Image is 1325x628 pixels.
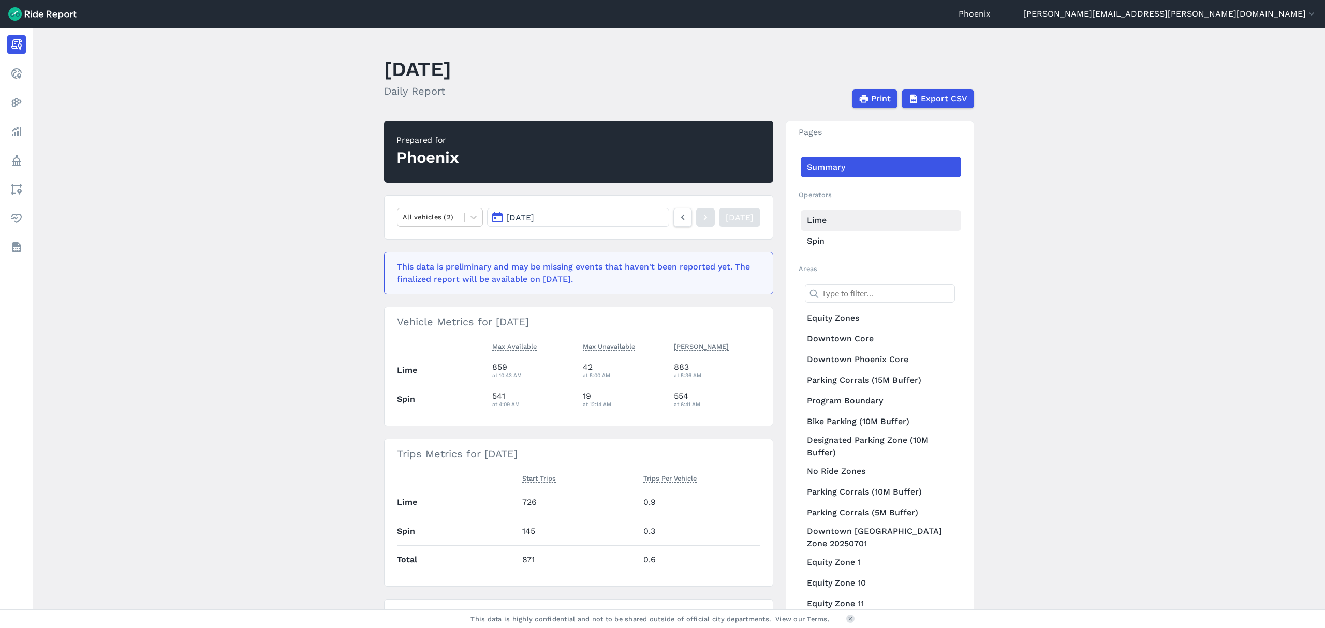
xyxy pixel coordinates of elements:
a: Heatmaps [7,93,26,112]
div: at 5:36 AM [674,370,761,380]
a: Downtown [GEOGRAPHIC_DATA] Zone 20250701 [801,523,961,552]
div: Prepared for [396,134,459,146]
button: [PERSON_NAME] [674,340,729,353]
a: View our Terms. [775,614,830,624]
a: Lime [801,210,961,231]
button: Print [852,89,897,108]
div: at 10:43 AM [492,370,575,380]
th: Spin [397,517,518,545]
span: Trips Per Vehicle [643,472,697,483]
h2: Daily Report [384,83,451,99]
a: Downtown Phoenix Core [801,349,961,370]
a: Equity Zone 11 [801,593,961,614]
div: 42 [583,361,666,380]
span: Max Unavailable [583,340,635,351]
a: Equity Zone 1 [801,552,961,573]
div: 541 [492,390,575,409]
td: 0.3 [639,517,760,545]
div: at 12:14 AM [583,399,666,409]
div: at 5:00 AM [583,370,666,380]
button: [DATE] [487,208,669,227]
span: Print [871,93,891,105]
h3: Vehicle Metrics for [DATE] [385,307,773,336]
a: Program Boundary [801,391,961,411]
a: Equity Zones [801,308,961,328]
a: Realtime [7,64,26,83]
div: at 6:41 AM [674,399,761,409]
span: Start Trips [522,472,556,483]
th: Lime [397,356,488,385]
h3: Pages [786,121,974,144]
div: 883 [674,361,761,380]
th: Lime [397,488,518,517]
td: 871 [518,545,639,574]
h2: Areas [799,264,961,274]
a: Spin [801,231,961,251]
button: Trips Per Vehicle [643,472,697,485]
img: Ride Report [8,7,77,21]
td: 145 [518,517,639,545]
button: Start Trips [522,472,556,485]
div: 859 [492,361,575,380]
input: Type to filter... [805,284,955,303]
a: Health [7,209,26,228]
a: Policy [7,151,26,170]
a: Areas [7,180,26,199]
span: Export CSV [921,93,967,105]
a: [DATE] [719,208,760,227]
span: [DATE] [506,213,534,222]
div: This data is preliminary and may be missing events that haven't been reported yet. The finalized ... [397,261,754,286]
a: Downtown Core [801,328,961,349]
h2: Operators [799,190,961,200]
a: Datasets [7,238,26,257]
a: Phoenix [959,8,991,20]
a: Parking Corrals (15M Buffer) [801,370,961,391]
h1: [DATE] [384,55,451,83]
span: [PERSON_NAME] [674,340,729,351]
a: Summary [801,157,961,177]
a: Report [7,35,26,54]
td: 0.9 [639,488,760,517]
div: at 4:09 AM [492,399,575,409]
button: Export CSV [902,89,974,108]
a: Designated Parking Zone (10M Buffer) [801,432,961,461]
div: Phoenix [396,146,459,169]
a: Bike Parking (10M Buffer) [801,411,961,432]
td: 726 [518,488,639,517]
div: 554 [674,390,761,409]
th: Total [397,545,518,574]
div: 19 [583,390,666,409]
button: Max Available [492,340,537,353]
th: Spin [397,385,488,413]
a: Parking Corrals (10M Buffer) [801,482,961,502]
a: Parking Corrals (5M Buffer) [801,502,961,523]
a: No Ride Zones [801,461,961,482]
a: Analyze [7,122,26,141]
button: [PERSON_NAME][EMAIL_ADDRESS][PERSON_NAME][DOMAIN_NAME] [1023,8,1317,20]
span: Max Available [492,340,537,351]
h3: Trips Metrics for [DATE] [385,439,773,468]
td: 0.6 [639,545,760,574]
button: Max Unavailable [583,340,635,353]
a: Equity Zone 10 [801,573,961,593]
